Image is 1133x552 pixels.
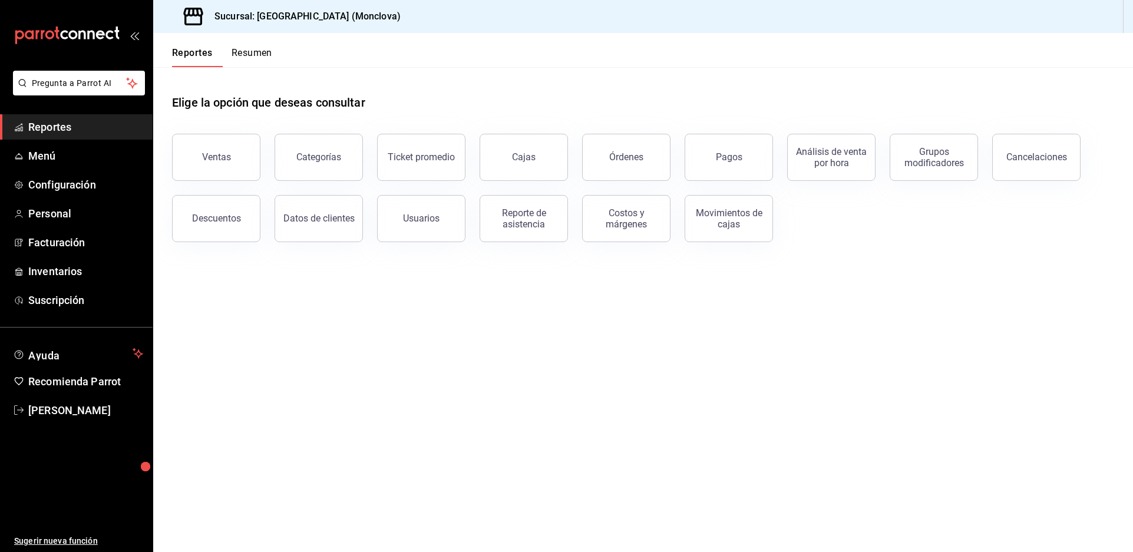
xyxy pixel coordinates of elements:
[283,213,355,224] div: Datos de clientes
[992,134,1081,181] button: Cancelaciones
[403,213,440,224] div: Usuarios
[480,134,568,181] button: Cajas
[232,47,272,67] button: Resumen
[28,373,143,389] span: Recomienda Parrot
[172,195,260,242] button: Descuentos
[897,146,970,168] div: Grupos modificadores
[275,134,363,181] button: Categorías
[1006,151,1067,163] div: Cancelaciones
[32,77,127,90] span: Pregunta a Parrot AI
[787,134,876,181] button: Análisis de venta por hora
[275,195,363,242] button: Datos de clientes
[172,47,213,67] button: Reportes
[172,94,365,111] h1: Elige la opción que deseas consultar
[795,146,868,168] div: Análisis de venta por hora
[512,151,536,163] div: Cajas
[716,151,742,163] div: Pagos
[28,292,143,308] span: Suscripción
[130,31,139,40] button: open_drawer_menu
[487,207,560,230] div: Reporte de asistencia
[13,71,145,95] button: Pregunta a Parrot AI
[582,195,670,242] button: Costos y márgenes
[590,207,663,230] div: Costos y márgenes
[582,134,670,181] button: Órdenes
[28,206,143,222] span: Personal
[28,402,143,418] span: [PERSON_NAME]
[28,148,143,164] span: Menú
[28,346,128,361] span: Ayuda
[28,234,143,250] span: Facturación
[8,85,145,98] a: Pregunta a Parrot AI
[14,535,143,547] span: Sugerir nueva función
[377,134,465,181] button: Ticket promedio
[377,195,465,242] button: Usuarios
[890,134,978,181] button: Grupos modificadores
[192,213,241,224] div: Descuentos
[609,151,643,163] div: Órdenes
[172,47,272,67] div: navigation tabs
[685,134,773,181] button: Pagos
[28,119,143,135] span: Reportes
[685,195,773,242] button: Movimientos de cajas
[202,151,231,163] div: Ventas
[296,151,341,163] div: Categorías
[28,263,143,279] span: Inventarios
[205,9,401,24] h3: Sucursal: [GEOGRAPHIC_DATA] (Monclova)
[480,195,568,242] button: Reporte de asistencia
[388,151,455,163] div: Ticket promedio
[28,177,143,193] span: Configuración
[172,134,260,181] button: Ventas
[692,207,765,230] div: Movimientos de cajas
